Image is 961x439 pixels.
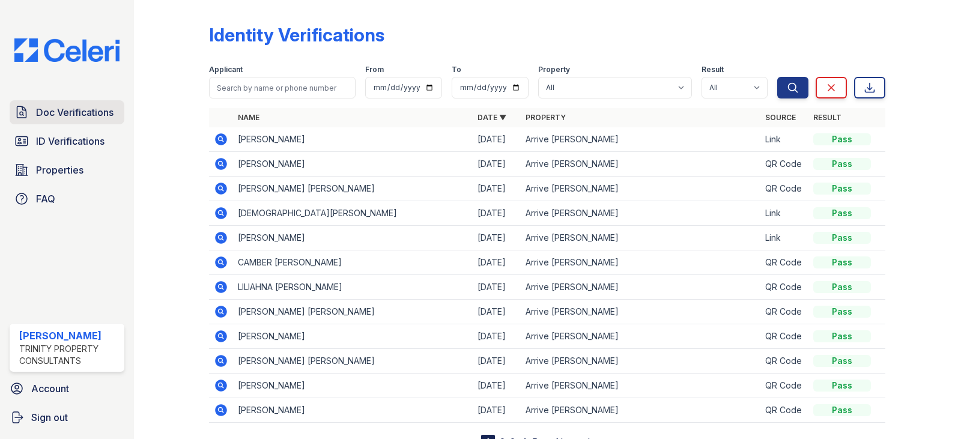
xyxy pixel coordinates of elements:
span: Properties [36,163,83,177]
label: Property [538,65,570,74]
div: Pass [813,158,871,170]
div: Pass [813,207,871,219]
td: Arrive [PERSON_NAME] [521,177,760,201]
td: [PERSON_NAME] [233,374,473,398]
td: [DATE] [473,127,521,152]
div: Pass [813,256,871,268]
td: Arrive [PERSON_NAME] [521,201,760,226]
td: [DATE] [473,275,521,300]
div: Trinity Property Consultants [19,343,120,367]
div: Pass [813,133,871,145]
td: [DATE] [473,324,521,349]
a: Property [526,113,566,122]
td: QR Code [760,250,808,275]
td: [DATE] [473,250,521,275]
span: ID Verifications [36,134,105,148]
div: Pass [813,232,871,244]
div: Identity Verifications [209,24,384,46]
td: Arrive [PERSON_NAME] [521,152,760,177]
td: [DATE] [473,300,521,324]
td: QR Code [760,177,808,201]
td: [PERSON_NAME] [PERSON_NAME] [233,177,473,201]
td: Arrive [PERSON_NAME] [521,374,760,398]
img: CE_Logo_Blue-a8612792a0a2168367f1c8372b55b34899dd931a85d93a1a3d3e32e68fde9ad4.png [5,38,129,62]
td: QR Code [760,398,808,423]
a: FAQ [10,187,124,211]
td: QR Code [760,324,808,349]
div: Pass [813,330,871,342]
td: LILIAHNA [PERSON_NAME] [233,275,473,300]
td: QR Code [760,152,808,177]
td: [DATE] [473,374,521,398]
td: [DATE] [473,349,521,374]
td: [PERSON_NAME] [PERSON_NAME] [233,300,473,324]
div: Pass [813,281,871,293]
td: Link [760,226,808,250]
a: Date ▼ [477,113,506,122]
td: [PERSON_NAME] [233,324,473,349]
span: FAQ [36,192,55,206]
a: Sign out [5,405,129,429]
a: Result [813,113,841,122]
td: [PERSON_NAME] [233,152,473,177]
input: Search by name or phone number [209,77,356,98]
td: Arrive [PERSON_NAME] [521,324,760,349]
div: Pass [813,355,871,367]
div: Pass [813,380,871,392]
a: ID Verifications [10,129,124,153]
td: [DATE] [473,226,521,250]
td: [DATE] [473,152,521,177]
td: QR Code [760,349,808,374]
a: Properties [10,158,124,182]
td: [PERSON_NAME] [PERSON_NAME] [233,349,473,374]
td: Link [760,127,808,152]
div: Pass [813,183,871,195]
td: QR Code [760,374,808,398]
span: Doc Verifications [36,105,114,120]
td: [DATE] [473,201,521,226]
label: Applicant [209,65,243,74]
div: [PERSON_NAME] [19,328,120,343]
div: Pass [813,404,871,416]
td: CAMBER [PERSON_NAME] [233,250,473,275]
td: Arrive [PERSON_NAME] [521,275,760,300]
label: From [365,65,384,74]
td: [PERSON_NAME] [233,127,473,152]
td: [PERSON_NAME] [233,398,473,423]
td: Arrive [PERSON_NAME] [521,250,760,275]
a: Account [5,377,129,401]
label: To [452,65,461,74]
td: [DATE] [473,177,521,201]
td: [DATE] [473,398,521,423]
span: Account [31,381,69,396]
td: Arrive [PERSON_NAME] [521,398,760,423]
label: Result [702,65,724,74]
td: QR Code [760,300,808,324]
td: Link [760,201,808,226]
a: Doc Verifications [10,100,124,124]
td: Arrive [PERSON_NAME] [521,349,760,374]
td: Arrive [PERSON_NAME] [521,226,760,250]
td: Arrive [PERSON_NAME] [521,127,760,152]
td: [PERSON_NAME] [233,226,473,250]
div: Pass [813,306,871,318]
span: Sign out [31,410,68,425]
td: QR Code [760,275,808,300]
a: Source [765,113,796,122]
td: Arrive [PERSON_NAME] [521,300,760,324]
a: Name [238,113,259,122]
td: [DEMOGRAPHIC_DATA][PERSON_NAME] [233,201,473,226]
